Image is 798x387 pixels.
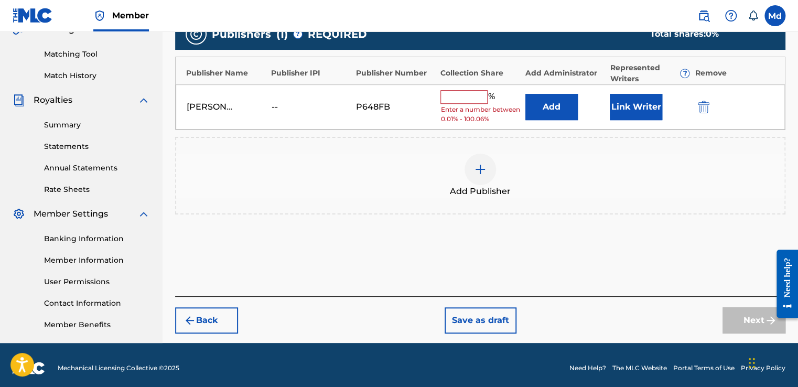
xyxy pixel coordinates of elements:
[13,94,25,106] img: Royalties
[137,94,150,106] img: expand
[13,8,53,23] img: MLC Logo
[697,9,710,22] img: search
[44,49,150,60] a: Matching Tool
[569,363,606,373] a: Need Help?
[610,62,690,84] div: Represented Writers
[749,347,755,379] div: Arrastrar
[112,9,149,21] span: Member
[184,314,196,327] img: 7ee5dd4eb1f8a8e3ef2f.svg
[612,363,667,373] a: The MLC Website
[44,163,150,174] a: Annual Statements
[741,363,785,373] a: Privacy Policy
[748,10,758,21] div: Notifications
[440,68,520,79] div: Collection Share
[488,90,497,104] span: %
[58,363,179,373] span: Mechanical Licensing Collective © 2025
[34,94,72,106] span: Royalties
[746,337,798,387] iframe: Chat Widget
[44,255,150,266] a: Member Information
[44,141,150,152] a: Statements
[137,208,150,220] img: expand
[525,68,605,79] div: Add Administrator
[44,184,150,195] a: Rate Sheets
[725,9,737,22] img: help
[445,307,516,334] button: Save as draft
[695,68,774,79] div: Remove
[673,363,735,373] a: Portal Terms of Use
[44,276,150,287] a: User Permissions
[44,70,150,81] a: Match History
[294,30,302,38] span: ?
[681,69,689,78] span: ?
[13,208,25,220] img: Member Settings
[93,9,106,22] img: Top Rightsholder
[308,26,367,42] span: REQUIRED
[746,337,798,387] div: Widget de chat
[44,233,150,244] a: Banking Information
[705,29,718,39] span: 0 %
[440,105,520,124] span: Enter a number between 0.01% - 100.06%
[190,28,202,40] img: publishers
[698,101,709,113] img: 12a2ab48e56ec057fbd8.svg
[769,242,798,326] iframe: Resource Center
[44,319,150,330] a: Member Benefits
[276,26,288,42] span: ( 1 )
[474,163,487,176] img: add
[44,120,150,131] a: Summary
[693,5,714,26] a: Public Search
[610,94,662,120] button: Link Writer
[186,68,266,79] div: Publisher Name
[271,68,351,79] div: Publisher IPI
[34,208,108,220] span: Member Settings
[650,28,764,40] div: Total shares:
[450,185,511,198] span: Add Publisher
[44,298,150,309] a: Contact Information
[764,5,785,26] div: User Menu
[355,68,435,79] div: Publisher Number
[525,94,578,120] button: Add
[212,26,271,42] span: Publishers
[175,307,238,334] button: Back
[720,5,741,26] div: Help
